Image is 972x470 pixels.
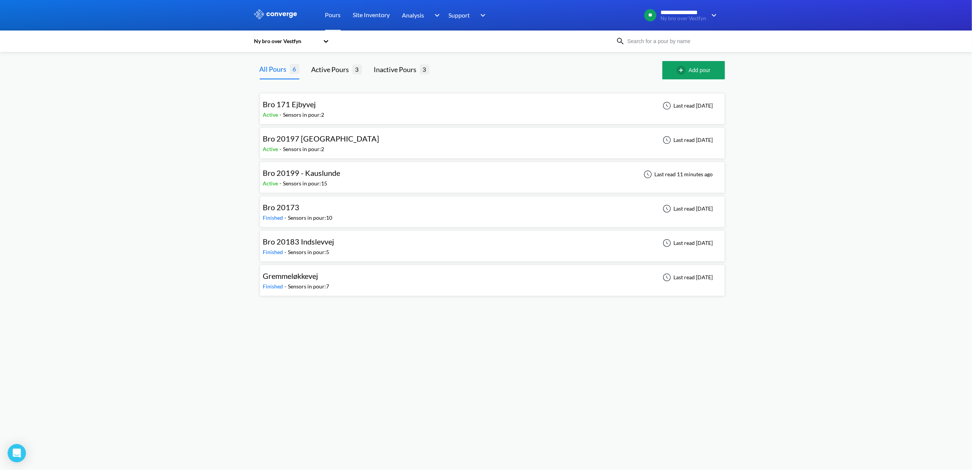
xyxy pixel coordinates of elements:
[402,10,424,20] span: Analysis
[263,203,300,212] span: Bro 20173
[260,274,725,280] a: GremmeløkkevejFinished-Sensors in pour:7Last read [DATE]
[263,111,280,118] span: Active
[263,249,285,255] span: Finished
[374,64,420,75] div: Inactive Pours
[280,111,283,118] span: -
[662,61,725,79] button: Add pour
[288,214,333,222] div: Sensors in pour: 10
[429,11,442,20] img: downArrow.svg
[659,135,715,145] div: Last read [DATE]
[263,271,318,280] span: Gremmeløkkevej
[285,249,288,255] span: -
[280,146,283,152] span: -
[420,64,429,74] span: 3
[625,37,717,45] input: Search for a pour by name
[263,100,316,109] span: Bro 171 Ejbyvej
[616,37,625,46] img: icon-search.svg
[254,9,298,19] img: logo_ewhite.svg
[260,102,725,108] a: Bro 171 EjbyvejActive-Sensors in pour:2Last read [DATE]
[661,16,707,21] span: Ny bro over Vestfyn
[263,283,285,290] span: Finished
[285,283,288,290] span: -
[283,111,325,119] div: Sensors in pour: 2
[639,170,715,179] div: Last read 11 minutes ago
[312,64,352,75] div: Active Pours
[476,11,488,20] img: downArrow.svg
[260,136,725,143] a: Bro 20197 [GEOGRAPHIC_DATA]Active-Sensors in pour:2Last read [DATE]
[288,282,329,291] div: Sensors in pour: 7
[283,145,325,153] div: Sensors in pour: 2
[263,214,285,221] span: Finished
[676,66,689,75] img: add-circle-outline.svg
[263,180,280,187] span: Active
[280,180,283,187] span: -
[659,238,715,248] div: Last read [DATE]
[254,37,319,45] div: Ny bro over Vestfyn
[707,11,719,20] img: downArrow.svg
[283,179,328,188] div: Sensors in pour: 15
[659,204,715,213] div: Last read [DATE]
[659,101,715,110] div: Last read [DATE]
[449,10,470,20] span: Support
[260,205,725,211] a: Bro 20173Finished-Sensors in pour:10Last read [DATE]
[260,64,290,74] div: All Pours
[352,64,362,74] span: 3
[260,239,725,246] a: Bro 20183 IndslevvejFinished-Sensors in pour:5Last read [DATE]
[285,214,288,221] span: -
[263,237,334,246] span: Bro 20183 Indslevvej
[659,273,715,282] div: Last read [DATE]
[260,171,725,177] a: Bro 20199 - KauslundeActive-Sensors in pour:15Last read 11 minutes ago
[8,444,26,462] div: Open Intercom Messenger
[263,134,379,143] span: Bro 20197 [GEOGRAPHIC_DATA]
[263,146,280,152] span: Active
[288,248,329,256] div: Sensors in pour: 5
[263,168,341,177] span: Bro 20199 - Kauslunde
[290,64,299,74] span: 6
